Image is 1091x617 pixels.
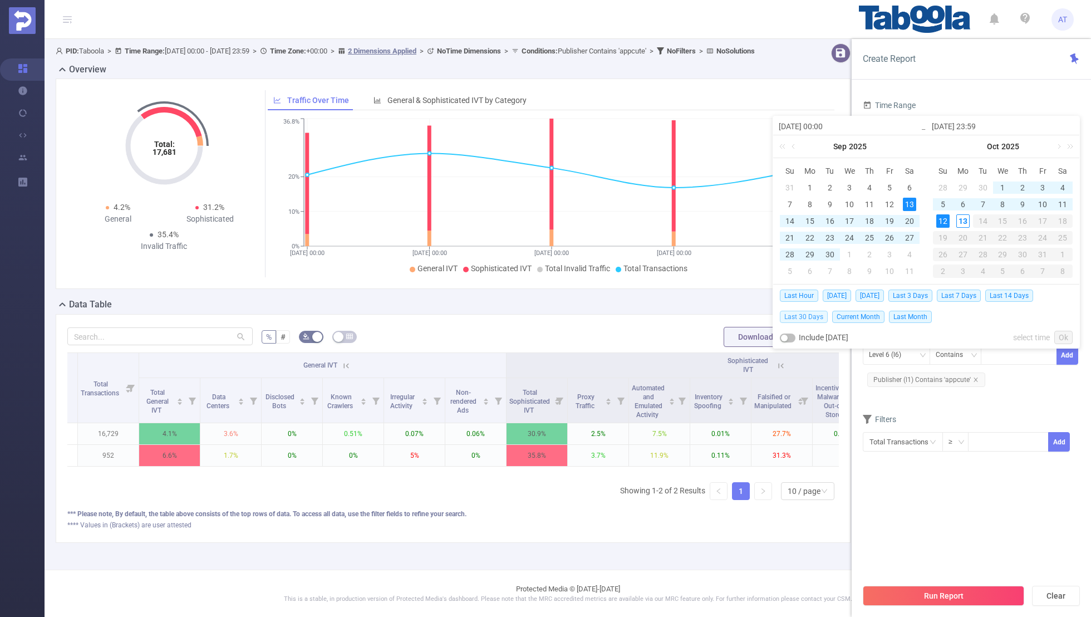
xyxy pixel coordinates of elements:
[800,166,820,176] span: Mo
[800,196,820,213] td: September 8, 2025
[903,181,916,194] div: 6
[803,248,817,261] div: 29
[823,214,837,228] div: 16
[123,353,139,423] i: Filter menu
[1013,231,1033,244] div: 23
[993,246,1013,263] td: October 29, 2025
[843,198,856,211] div: 10
[843,248,856,261] div: 1
[953,166,973,176] span: Mo
[996,181,1009,194] div: 1
[973,231,993,244] div: 21
[374,96,381,104] i: icon: bar-chart
[1053,229,1073,246] td: October 25, 2025
[733,483,749,500] a: 1
[973,377,979,383] i: icon: close
[780,246,800,263] td: September 28, 2025
[993,214,1013,228] div: 15
[933,196,953,213] td: October 5, 2025
[471,264,532,273] span: Sophisticated IVT
[1056,198,1069,211] div: 11
[840,163,860,179] th: Wed
[800,179,820,196] td: September 1, 2025
[1013,196,1033,213] td: October 9, 2025
[821,488,828,496] i: icon: down
[863,101,916,110] span: Time Range
[993,263,1013,280] td: November 5, 2025
[933,248,953,261] div: 26
[820,166,840,176] span: Tu
[1053,265,1073,278] div: 8
[646,47,657,55] span: >
[976,181,990,194] div: 30
[803,181,817,194] div: 1
[933,229,953,246] td: October 19, 2025
[780,290,818,302] span: Last Hour
[779,120,921,133] input: Start date
[1053,248,1073,261] div: 1
[958,439,965,447] i: icon: down
[900,229,920,246] td: September 27, 2025
[903,231,916,244] div: 27
[1036,198,1049,211] div: 10
[800,163,820,179] th: Mon
[900,179,920,196] td: September 6, 2025
[1033,231,1053,244] div: 24
[1033,213,1053,229] td: October 17, 2025
[1032,586,1080,606] button: Clear
[820,179,840,196] td: September 2, 2025
[832,135,848,158] a: Sep
[843,181,856,194] div: 3
[429,378,445,423] i: Filter menu
[152,148,176,156] tspan: 17,681
[290,249,325,257] tspan: [DATE] 00:00
[245,378,261,423] i: Filter menu
[883,265,896,278] div: 10
[724,327,804,347] button: Download PDF
[118,241,210,252] div: Invalid Traffic
[696,47,706,55] span: >
[552,378,567,423] i: Filter menu
[783,198,797,211] div: 7
[953,179,973,196] td: September 29, 2025
[69,63,106,76] h2: Overview
[883,181,896,194] div: 5
[67,327,253,345] input: Search...
[788,483,820,500] div: 10 / page
[840,213,860,229] td: September 17, 2025
[273,96,281,104] i: icon: line-chart
[1053,166,1073,176] span: Sa
[933,179,953,196] td: September 28, 2025
[879,246,900,263] td: October 3, 2025
[1033,163,1053,179] th: Fri
[879,166,900,176] span: Fr
[158,230,179,239] span: 35.4%
[973,179,993,196] td: September 30, 2025
[164,213,257,225] div: Sophisticated
[973,214,993,228] div: 14
[820,213,840,229] td: September 16, 2025
[900,246,920,263] td: October 4, 2025
[501,47,512,55] span: >
[956,214,970,228] div: 13
[1013,263,1033,280] td: November 6, 2025
[993,248,1013,261] div: 29
[863,53,916,64] span: Create Report
[1053,196,1073,213] td: October 11, 2025
[953,231,973,244] div: 20
[412,249,446,257] tspan: [DATE] 00:00
[973,246,993,263] td: October 28, 2025
[993,213,1013,229] td: October 15, 2025
[292,243,299,250] tspan: 0%
[863,214,876,228] div: 18
[800,246,820,263] td: September 29, 2025
[780,311,828,323] span: Last 30 Days
[368,378,384,423] i: Filter menu
[184,378,200,423] i: Filter menu
[1053,179,1073,196] td: October 4, 2025
[783,214,797,228] div: 14
[1013,213,1033,229] td: October 16, 2025
[993,229,1013,246] td: October 22, 2025
[856,290,884,302] span: [DATE]
[953,229,973,246] td: October 20, 2025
